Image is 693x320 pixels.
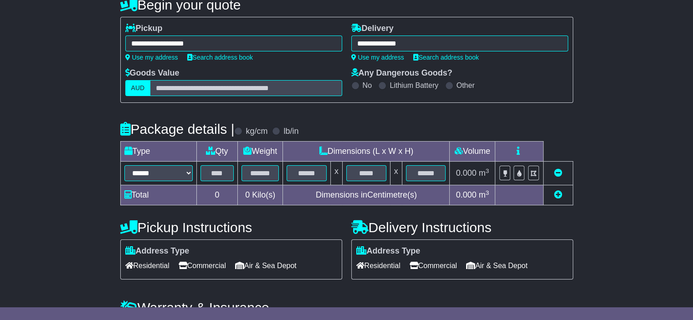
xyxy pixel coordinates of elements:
h4: Package details | [120,122,235,137]
span: 0.000 [456,190,477,199]
td: Dimensions in Centimetre(s) [283,185,450,205]
span: Commercial [410,259,457,273]
span: Air & Sea Depot [466,259,528,273]
td: Qty [196,142,238,162]
label: lb/in [283,127,298,137]
label: Pickup [125,24,163,34]
label: Address Type [125,246,190,256]
h4: Pickup Instructions [120,220,342,235]
h4: Delivery Instructions [351,220,573,235]
td: Total [120,185,196,205]
h4: Warranty & Insurance [120,300,573,315]
span: Residential [356,259,400,273]
span: m [479,168,489,178]
td: Weight [238,142,283,162]
label: Other [457,81,475,90]
td: x [330,162,342,185]
a: Remove this item [554,168,562,178]
label: No [363,81,372,90]
td: x [390,162,402,185]
label: AUD [125,80,151,96]
span: Residential [125,259,169,273]
sup: 3 [486,168,489,174]
label: Any Dangerous Goods? [351,68,452,78]
a: Search address book [187,54,253,61]
span: 0.000 [456,168,477,178]
a: Use my address [351,54,404,61]
label: Goods Value [125,68,180,78]
span: 0 [245,190,250,199]
span: Air & Sea Depot [235,259,297,273]
a: Search address book [413,54,479,61]
td: Dimensions (L x W x H) [283,142,450,162]
span: Commercial [179,259,226,273]
sup: 3 [486,189,489,196]
span: m [479,190,489,199]
td: 0 [196,185,238,205]
a: Add new item [554,190,562,199]
td: Kilo(s) [238,185,283,205]
label: Delivery [351,24,394,34]
label: Lithium Battery [390,81,438,90]
td: Type [120,142,196,162]
a: Use my address [125,54,178,61]
label: kg/cm [246,127,267,137]
label: Address Type [356,246,421,256]
td: Volume [450,142,495,162]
